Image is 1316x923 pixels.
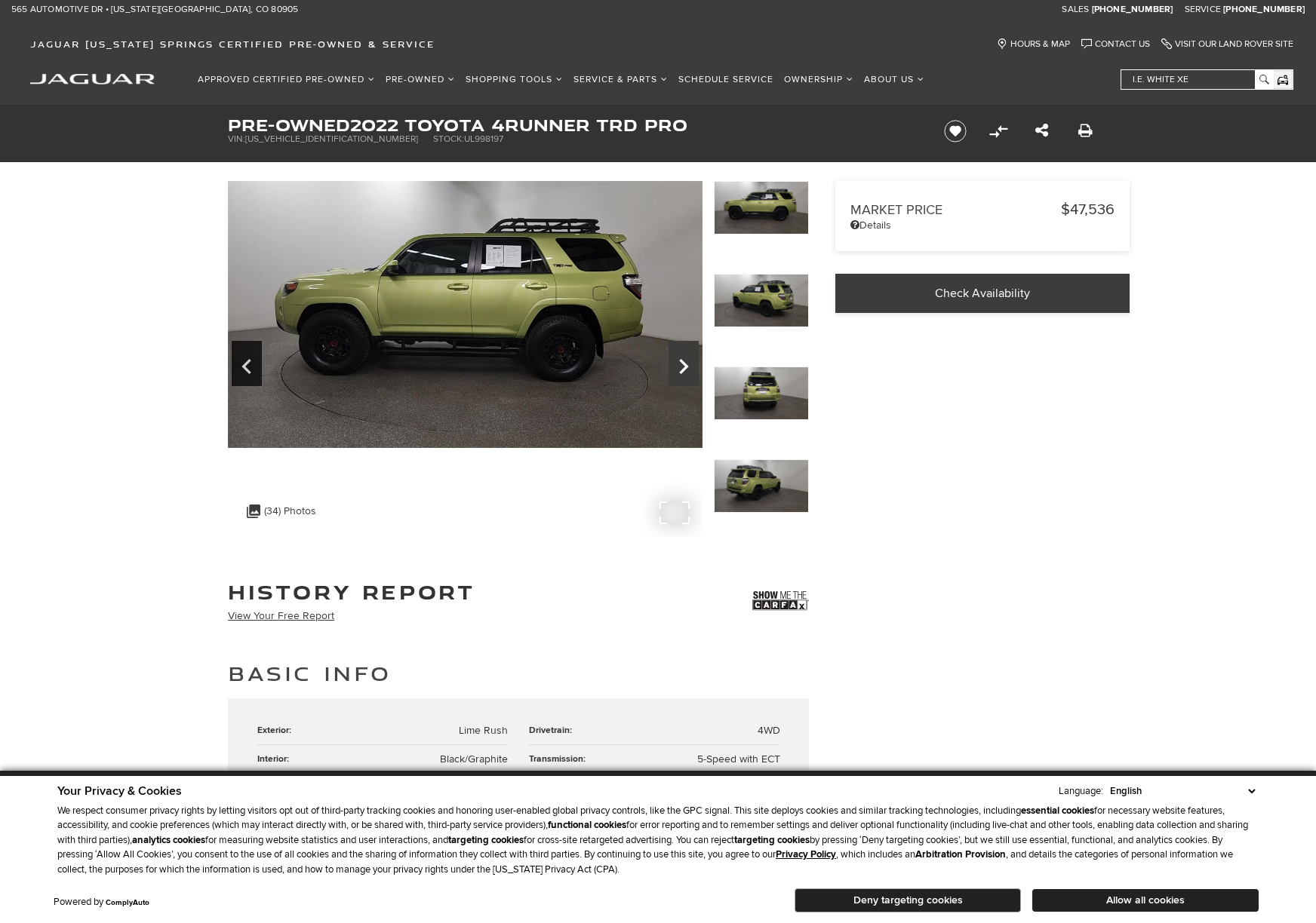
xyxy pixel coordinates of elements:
span: Lime Rush [459,724,508,737]
a: Jaguar [US_STATE] Springs Certified Pre-Owned & Service [23,38,442,50]
div: Language: [1059,787,1103,796]
img: Used 2022 Lime Rush Toyota TRD Pro image 7 [714,366,809,421]
span: Your Privacy & Cookies [57,783,182,799]
div: Powered by [54,897,149,907]
img: Used 2022 Lime Rush Toyota TRD Pro image 6 [714,274,809,328]
strong: Pre-Owned [228,113,350,136]
button: Deny targeting cookies [795,888,1021,912]
a: Ownership [779,66,859,93]
a: ComplyAuto [106,898,149,907]
a: Share this Pre-Owned 2022 Toyota 4Runner TRD Pro [1035,122,1048,140]
span: Stock: [433,133,464,145]
div: Previous [232,341,262,386]
span: Check Availability [935,286,1030,301]
span: Market Price [850,202,1061,218]
a: Privacy Policy [776,848,836,860]
nav: Main Navigation [192,66,930,93]
a: Details [850,219,1115,232]
strong: Arbitration Provision [915,848,1006,860]
img: Used 2022 Lime Rush Toyota TRD Pro image 5 [228,181,703,448]
div: Transmission: [529,753,593,765]
a: Contact Us [1081,38,1150,50]
h1: 2022 Toyota 4Runner TRD Pro [228,117,918,133]
span: VIN: [228,133,245,145]
button: Allow all cookies [1032,889,1259,912]
img: Jaguar [30,74,155,84]
img: Used 2022 Lime Rush Toyota TRD Pro image 5 [714,181,809,235]
span: UL998197 [464,133,503,145]
strong: functional cookies [548,819,626,831]
span: 4WD [758,724,780,737]
strong: analytics cookies [132,834,205,846]
strong: essential cookies [1021,805,1094,817]
div: Next [669,341,699,386]
span: 5-Speed with ECT [697,753,780,765]
a: Hours & Map [997,38,1070,50]
img: Used 2022 Lime Rush Toyota TRD Pro image 8 [714,459,809,514]
span: [US_VEHICLE_IDENTIFICATION_NUMBER] [245,133,418,145]
a: jaguar [30,72,155,84]
a: 565 Automotive Dr • [US_STATE][GEOGRAPHIC_DATA], CO 80905 [11,4,298,16]
a: [PHONE_NUMBER] [1092,4,1173,16]
a: About Us [859,66,930,93]
span: $47,536 [1061,201,1115,219]
img: Show me the Carfax [752,582,809,620]
button: Save vehicle [939,119,972,143]
a: Shopping Tools [460,66,568,93]
span: Jaguar [US_STATE] Springs Certified Pre-Owned & Service [30,38,435,50]
span: Service [1185,4,1221,15]
strong: targeting cookies [734,834,810,846]
a: View Your Free Report [228,609,334,622]
input: i.e. White XE [1121,70,1272,89]
div: (34) Photos [239,497,324,526]
a: Visit Our Land Rover Site [1161,38,1293,50]
div: Interior: [257,753,297,765]
strong: targeting cookies [448,834,524,846]
a: Approved Certified Pre-Owned [192,66,380,93]
button: Compare Vehicle [987,120,1010,143]
select: Language Select [1106,783,1259,799]
a: Service & Parts [568,66,673,93]
a: Market Price $47,536 [850,201,1115,219]
a: Check Availability [835,274,1130,313]
div: Drivetrain: [529,724,580,737]
a: Pre-Owned [380,66,460,93]
h2: History Report [228,582,475,602]
span: Black/Graphite [440,753,508,765]
a: Print this Pre-Owned 2022 Toyota 4Runner TRD Pro [1078,122,1093,140]
span: Sales [1062,4,1089,15]
h2: Basic Info [228,660,809,687]
div: Exterior: [257,724,299,737]
a: Schedule Service [673,66,779,93]
p: We respect consumer privacy rights by letting visitors opt out of third-party tracking cookies an... [57,804,1259,878]
a: [PHONE_NUMBER] [1223,4,1305,16]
